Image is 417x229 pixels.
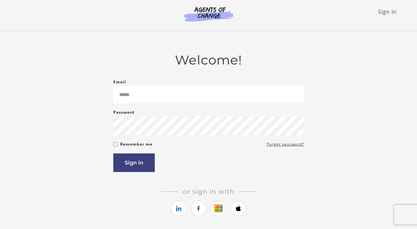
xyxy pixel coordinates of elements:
[178,188,240,195] span: Or sign in with
[211,201,226,216] a: https://courses.thinkific.com/users/auth/google?ss%5Breferral%5D=&ss%5Buser_return_to%5D=&ss%5Bvi...
[177,7,240,21] img: Agents of Change Logo
[113,108,135,116] label: Password
[120,140,152,148] label: Remember me
[267,140,304,148] a: Forgot password?
[113,52,304,68] h2: Welcome!
[113,153,155,172] button: Sign in
[231,201,246,216] a: https://courses.thinkific.com/users/auth/apple?ss%5Breferral%5D=&ss%5Buser_return_to%5D=&ss%5Bvis...
[378,8,397,15] a: Sign In
[191,201,206,216] a: https://courses.thinkific.com/users/auth/facebook?ss%5Breferral%5D=&ss%5Buser_return_to%5D=&ss%5B...
[113,78,126,86] label: Email
[171,201,186,216] a: https://courses.thinkific.com/users/auth/linkedin?ss%5Breferral%5D=&ss%5Buser_return_to%5D=&ss%5B...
